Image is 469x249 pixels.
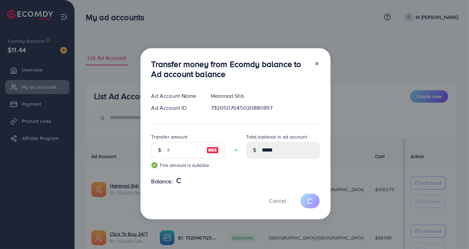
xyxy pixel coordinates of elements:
[151,162,225,169] small: This amount is suitable
[440,218,464,244] iframe: Chat
[205,92,325,100] div: Hammad Shb
[151,59,309,79] h3: Transfer money from Ecomdy balance to Ad account balance
[206,146,219,154] img: image
[146,92,206,100] div: Ad Account Name
[269,197,286,205] span: Cancel
[151,178,173,185] span: Balance:
[205,104,325,112] div: 7320507645020880897
[151,162,158,168] img: guide
[246,133,307,140] label: Total balance in ad account
[146,104,206,112] div: Ad Account ID
[151,133,187,140] label: Transfer amount
[261,194,295,208] button: Cancel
